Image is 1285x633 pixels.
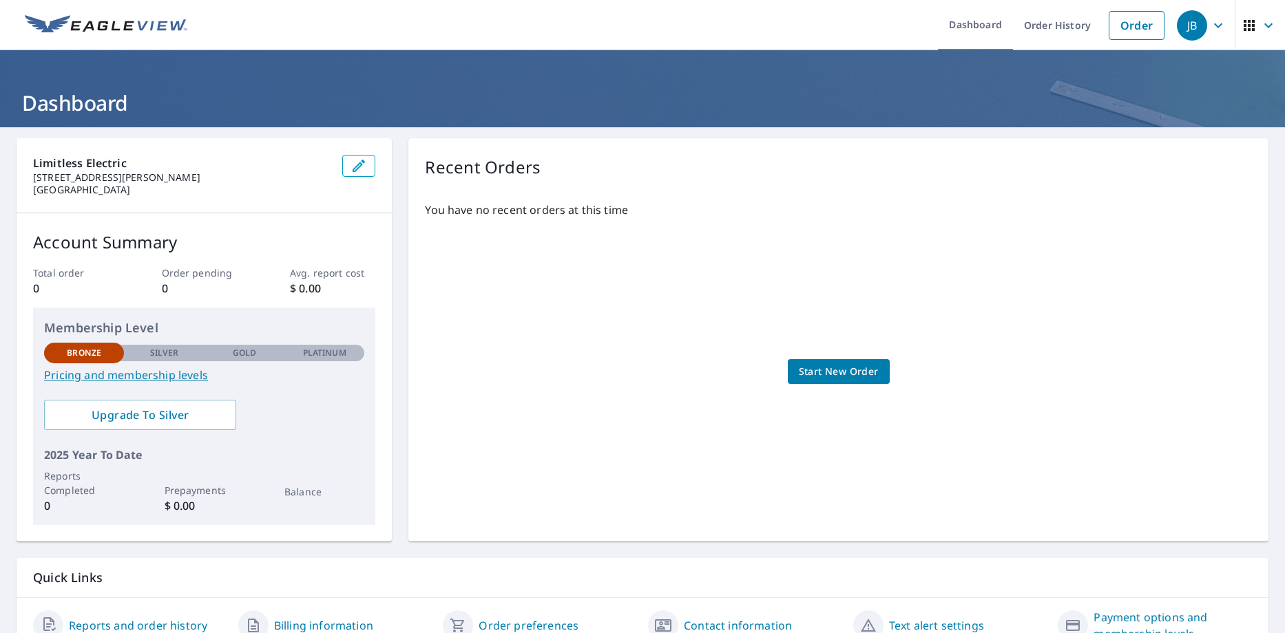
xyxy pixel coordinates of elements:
[150,347,179,359] p: Silver
[799,363,879,380] span: Start New Order
[284,484,364,499] p: Balance
[33,266,118,280] p: Total order
[233,347,256,359] p: Gold
[33,171,331,184] p: [STREET_ADDRESS][PERSON_NAME]
[303,347,346,359] p: Platinum
[33,155,331,171] p: Limitless Electric
[788,359,890,385] a: Start New Order
[44,469,124,497] p: Reports Completed
[44,319,364,337] p: Membership Level
[44,367,364,383] a: Pricing and membership levels
[55,407,225,422] span: Upgrade To Silver
[1177,10,1207,41] div: JB
[290,266,375,280] p: Avg. report cost
[17,89,1268,117] h1: Dashboard
[162,266,247,280] p: Order pending
[1109,11,1164,40] a: Order
[33,569,1252,586] p: Quick Links
[165,497,244,514] p: $ 0.00
[425,155,541,180] p: Recent Orders
[67,347,101,359] p: Bronze
[25,15,187,36] img: EV Logo
[33,184,331,196] p: [GEOGRAPHIC_DATA]
[290,280,375,297] p: $ 0.00
[44,400,236,430] a: Upgrade To Silver
[162,280,247,297] p: 0
[165,483,244,497] p: Prepayments
[425,202,1252,218] p: You have no recent orders at this time
[44,497,124,514] p: 0
[33,280,118,297] p: 0
[44,447,364,463] p: 2025 Year To Date
[33,230,375,255] p: Account Summary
